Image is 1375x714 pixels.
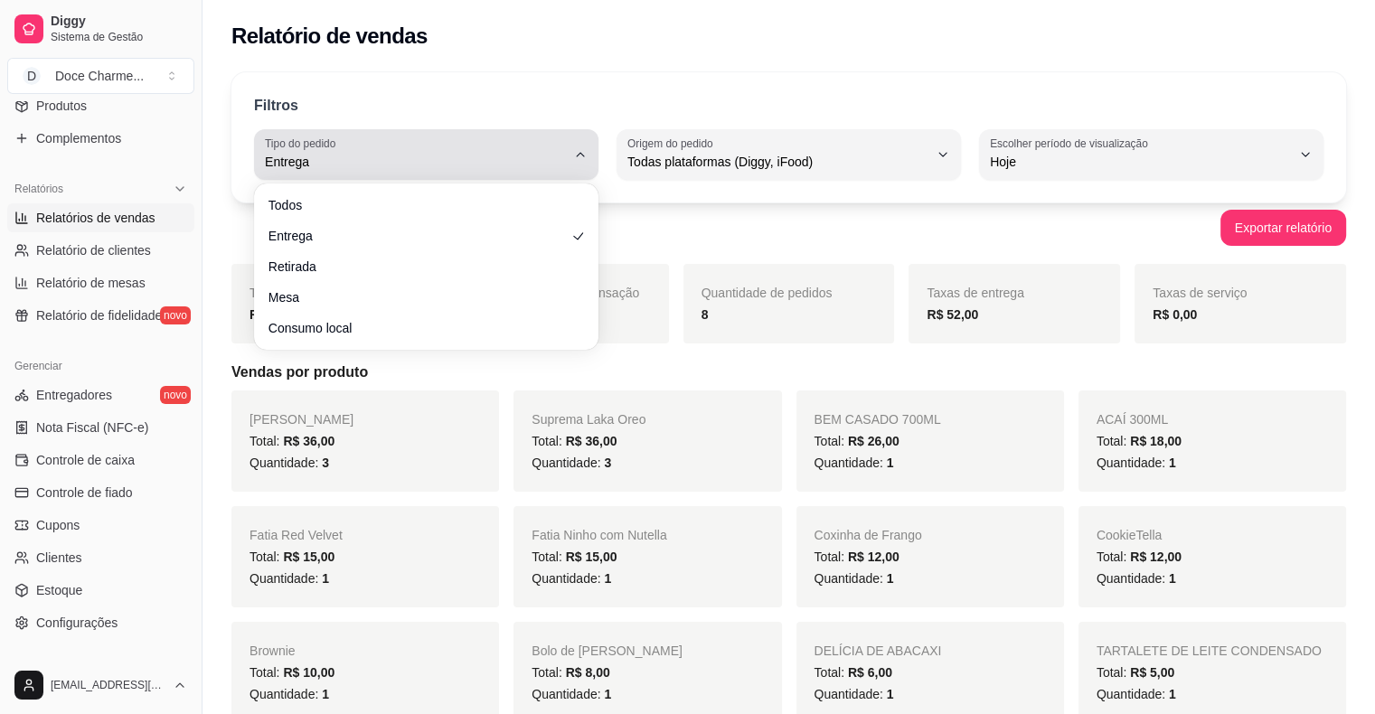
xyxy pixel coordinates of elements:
[532,665,609,680] span: Total:
[1169,456,1176,470] span: 1
[532,434,617,448] span: Total:
[250,412,353,427] span: [PERSON_NAME]
[927,307,978,322] strong: R$ 52,00
[815,644,942,658] span: DELÍCIA DE ABACAXI
[990,153,1291,171] span: Hoje
[627,153,928,171] span: Todas plataformas (Diggy, iFood)
[36,516,80,534] span: Cupons
[14,182,63,196] span: Relatórios
[268,319,566,337] span: Consumo local
[36,386,112,404] span: Entregadores
[1097,644,1322,658] span: TARTALETE DE LEITE CONDENSADO
[36,129,121,147] span: Complementos
[1130,434,1182,448] span: R$ 18,00
[848,434,899,448] span: R$ 26,00
[23,67,41,85] span: D
[566,665,610,680] span: R$ 8,00
[268,258,566,276] span: Retirada
[250,665,334,680] span: Total:
[532,456,611,470] span: Quantidade:
[1097,528,1162,542] span: CookieTella
[1169,571,1176,586] span: 1
[36,484,133,502] span: Controle de fiado
[532,687,611,701] span: Quantidade:
[322,571,329,586] span: 1
[250,286,325,300] span: Total vendido
[1153,307,1197,322] strong: R$ 0,00
[231,362,1346,383] h5: Vendas por produto
[36,274,146,292] span: Relatório de mesas
[1169,687,1176,701] span: 1
[283,434,334,448] span: R$ 36,00
[1097,571,1176,586] span: Quantidade:
[1130,550,1182,564] span: R$ 12,00
[815,412,941,427] span: BEM CASADO 700ML
[51,678,165,692] span: [EMAIL_ADDRESS][DOMAIN_NAME]
[250,456,329,470] span: Quantidade:
[1153,286,1247,300] span: Taxas de serviço
[1130,665,1174,680] span: R$ 5,00
[1097,665,1174,680] span: Total:
[1097,550,1182,564] span: Total:
[702,286,833,300] span: Quantidade de pedidos
[604,456,611,470] span: 3
[36,581,82,599] span: Estoque
[250,571,329,586] span: Quantidade:
[604,687,611,701] span: 1
[532,550,617,564] span: Total:
[887,571,894,586] span: 1
[231,22,428,51] h2: Relatório de vendas
[36,614,118,632] span: Configurações
[36,451,135,469] span: Controle de caixa
[51,14,187,30] span: Diggy
[250,528,343,542] span: Fatia Red Velvet
[815,550,899,564] span: Total:
[283,665,334,680] span: R$ 10,00
[887,456,894,470] span: 1
[566,550,617,564] span: R$ 15,00
[268,196,566,214] span: Todos
[250,307,308,322] strong: R$ 212,56
[268,227,566,245] span: Entrega
[7,352,194,380] div: Gerenciar
[36,549,82,567] span: Clientes
[815,528,922,542] span: Coxinha de Frango
[36,97,87,115] span: Produtos
[250,550,334,564] span: Total:
[36,209,155,227] span: Relatórios de vendas
[1097,412,1168,427] span: ACAÍ 300ML
[532,528,666,542] span: Fatia Ninho com Nutella
[1097,434,1182,448] span: Total:
[36,241,151,259] span: Relatório de clientes
[532,412,645,427] span: Suprema Laka Oreo
[265,136,342,151] label: Tipo do pedido
[254,95,298,117] p: Filtros
[268,288,566,306] span: Mesa
[36,306,162,324] span: Relatório de fidelidade
[815,665,892,680] span: Total:
[887,687,894,701] span: 1
[848,550,899,564] span: R$ 12,00
[815,687,894,701] span: Quantidade:
[566,434,617,448] span: R$ 36,00
[265,153,566,171] span: Entrega
[815,434,899,448] span: Total:
[250,644,296,658] span: Brownie
[322,456,329,470] span: 3
[532,571,611,586] span: Quantidade:
[1097,687,1176,701] span: Quantidade:
[7,58,194,94] button: Select a team
[1220,210,1346,246] button: Exportar relatório
[51,30,187,44] span: Sistema de Gestão
[55,67,144,85] div: Doce Charme ...
[848,665,892,680] span: R$ 6,00
[927,286,1023,300] span: Taxas de entrega
[627,136,719,151] label: Origem do pedido
[250,687,329,701] span: Quantidade:
[815,456,894,470] span: Quantidade:
[702,307,709,322] strong: 8
[604,571,611,586] span: 1
[532,644,683,658] span: Bolo de [PERSON_NAME]
[1097,456,1176,470] span: Quantidade:
[283,550,334,564] span: R$ 15,00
